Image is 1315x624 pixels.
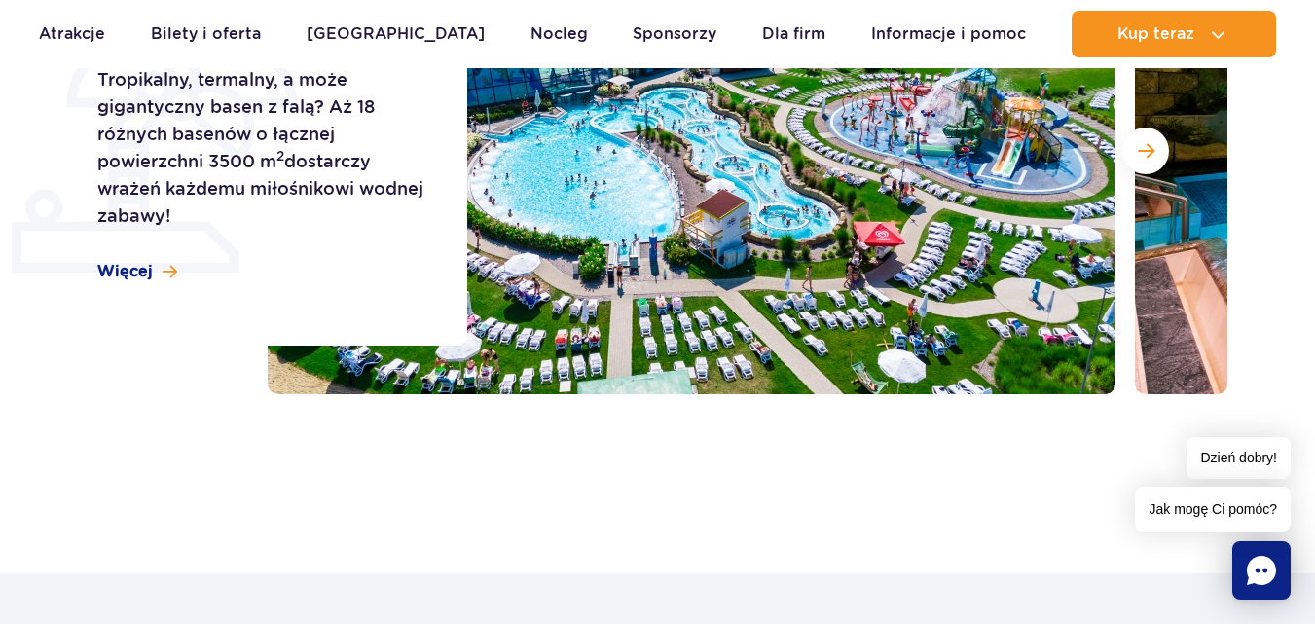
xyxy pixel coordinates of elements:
[151,11,261,57] a: Bilety i oferta
[1232,541,1291,600] div: Chat
[1122,128,1169,174] button: Następny slajd
[762,11,825,57] a: Dla firm
[871,11,1026,57] a: Informacje i pomoc
[276,148,284,164] sup: 2
[530,11,588,57] a: Nocleg
[633,11,716,57] a: Sponsorzy
[97,261,153,282] span: Więcej
[97,66,423,230] p: Tropikalny, termalny, a może gigantyczny basen z falą? Aż 18 różnych basenów o łącznej powierzchn...
[1072,11,1276,57] button: Kup teraz
[1135,487,1291,532] span: Jak mogę Ci pomóc?
[1117,25,1194,43] span: Kup teraz
[307,11,485,57] a: [GEOGRAPHIC_DATA]
[1187,437,1291,479] span: Dzień dobry!
[39,11,105,57] a: Atrakcje
[97,261,177,282] a: Więcej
